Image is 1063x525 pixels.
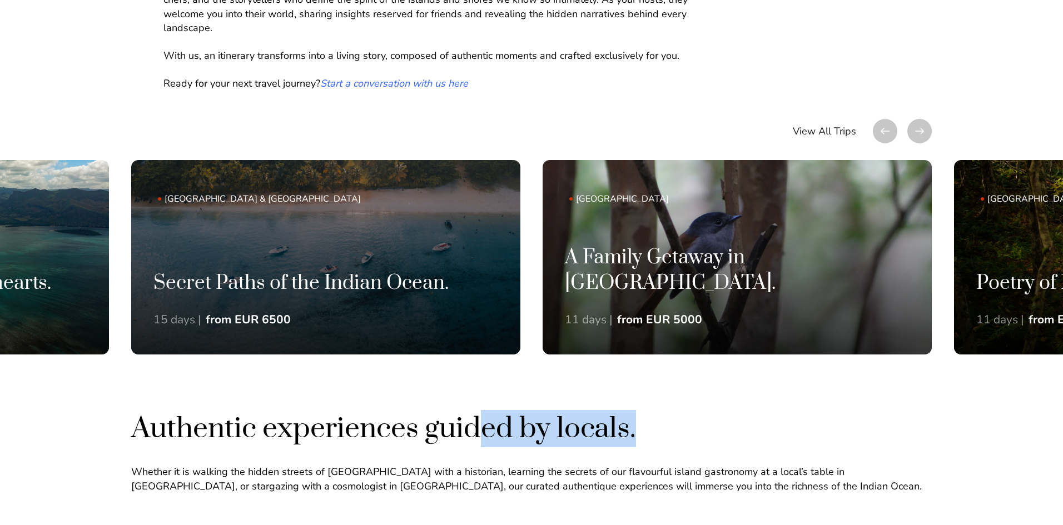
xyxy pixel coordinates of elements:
span: [GEOGRAPHIC_DATA] & [GEOGRAPHIC_DATA] [158,193,449,205]
div: 15 days | [153,312,201,328]
div: from EUR 6500 [206,312,291,328]
div: from EUR 5000 [617,312,702,328]
p: With us, an itinerary transforms into a living story, composed of authentic moments and crafted e... [163,49,715,63]
h2: Authentic experiences guided by locals. [131,410,932,447]
p: Whether it is walking the hidden streets of [GEOGRAPHIC_DATA] with a historian, learning the secr... [131,465,932,493]
span: [GEOGRAPHIC_DATA] [569,193,861,205]
div: 11 days | [976,312,1024,328]
p: Ready for your next travel journey? [163,77,715,91]
h3: A Family Getaway in [GEOGRAPHIC_DATA]. [565,245,910,296]
div: 11 days | [565,312,613,328]
h3: Secret Paths of the Indian Ocean. [153,271,498,297]
a: View All Trips [793,119,856,143]
a: Start a conversation with us here [320,77,468,90]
